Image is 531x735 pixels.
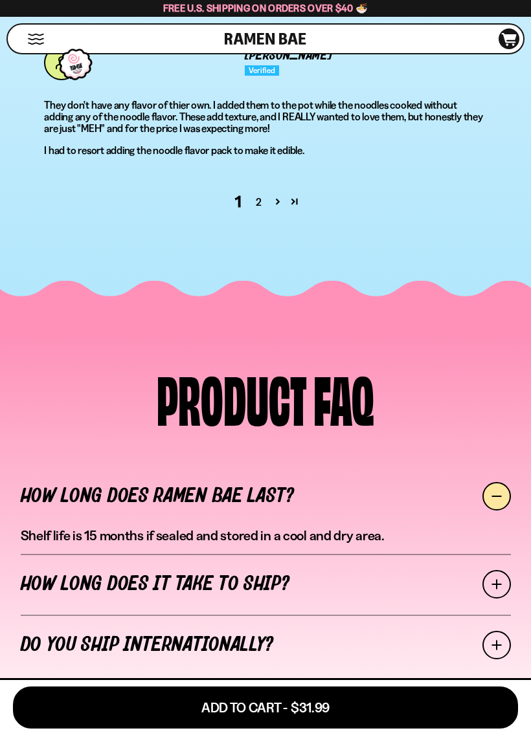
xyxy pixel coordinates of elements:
[313,368,374,427] div: faq
[157,368,307,427] div: product
[21,527,511,544] p: Shelf life is 15 months if sealed and stored in a cool and dry area.
[27,34,45,45] button: Mobile Menu Trigger
[44,144,486,156] p: I had to resort adding the noodle flavor pack to make it edible.
[269,193,286,210] a: Page 2
[44,99,486,134] p: They don't have any flavor of thier own. I added them to the pot while the noodles cooked without...
[21,554,511,615] a: How long does it take to ship?
[286,193,303,210] a: Page 2
[21,466,511,527] a: How long does Ramen Bae Last?
[13,686,518,729] button: Add To Cart - $31.99
[163,2,368,14] span: Free U.S. Shipping on Orders over $40 🍜
[21,615,511,675] a: Do you ship internationally?
[249,194,269,210] a: Page 2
